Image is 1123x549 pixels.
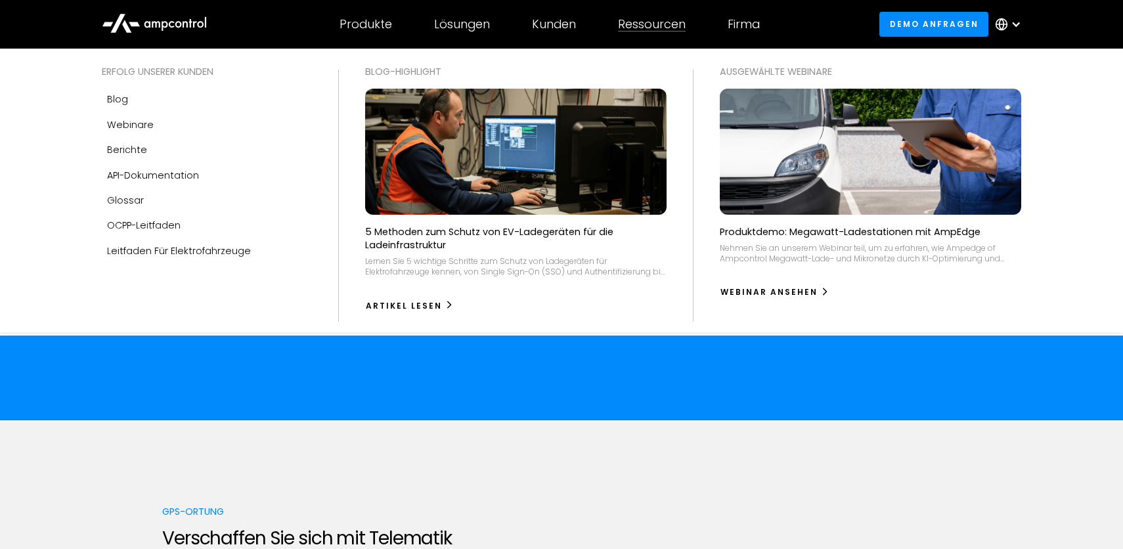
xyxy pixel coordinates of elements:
p: 5 Methoden zum Schutz von EV-Ladegeräten für die Ladeinfrastruktur [365,225,667,252]
div: Lernen Sie 5 wichtige Schritte zum Schutz von Ladegeräten für Elektrofahrzeuge kennen, von Single... [365,256,667,276]
div: Berichte [107,143,147,157]
a: API-Dokumentation [102,163,312,188]
div: API-Dokumentation [107,168,199,183]
div: Blog-Highlight [365,64,667,79]
div: Lösungen [434,17,490,32]
div: Kunden [532,17,576,32]
div: Nehmen Sie an unserem Webinar teil, um zu erfahren, wie Ampedge of Ampcontrol Megawatt-Lade- und ... [720,243,1021,263]
a: Blog [102,87,312,112]
div: Produkte [340,17,392,32]
a: Demo anfragen [879,12,988,36]
div: Blog [107,92,128,106]
div: GPS-Ortung [162,504,473,519]
div: Glossar [107,193,144,208]
a: Glossar [102,188,312,213]
div: Artikel lesen [366,300,442,312]
div: Erfolg unserer Kunden [102,64,312,79]
div: Ressourcen [618,17,686,32]
a: Webinare [102,112,312,137]
div: Webinare [107,118,154,132]
div: Leitfaden für Elektrofahrzeuge [107,244,251,258]
p: Produktdemo: Megawatt-Ladestationen mit AmpEdge [720,225,980,238]
div: Firma [728,17,760,32]
div: OCPP-Leitfaden [107,218,181,232]
a: Berichte [102,137,312,162]
div: Ausgewählte Webinare [720,64,1021,79]
a: Webinar ansehen [720,282,829,303]
a: OCPP-Leitfaden [102,213,312,238]
a: Artikel lesen [365,296,454,317]
div: Webinar ansehen [720,286,818,298]
a: Leitfaden für Elektrofahrzeuge [102,238,312,263]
